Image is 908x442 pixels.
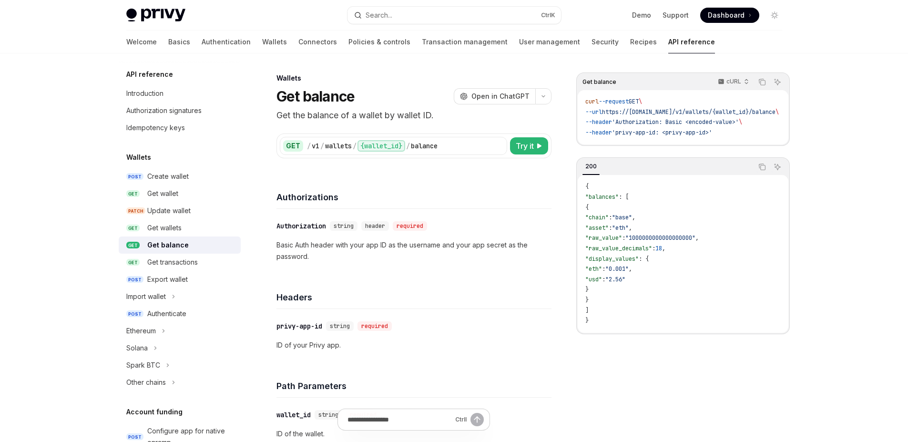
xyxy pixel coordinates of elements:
[348,31,410,53] a: Policies & controls
[119,339,241,357] button: Toggle Solana section
[126,190,140,197] span: GET
[585,286,589,293] span: }
[126,173,143,180] span: POST
[609,224,612,232] span: :
[298,31,337,53] a: Connectors
[126,225,140,232] span: GET
[756,76,768,88] button: Copy the contents from the code block
[276,88,355,105] h1: Get balance
[393,221,427,231] div: required
[662,245,665,252] span: ,
[663,10,689,20] a: Support
[126,105,202,116] div: Authorization signatures
[276,73,551,83] div: Wallets
[516,140,534,152] span: Try it
[619,193,629,201] span: : [
[119,202,241,219] a: PATCHUpdate wallet
[276,291,551,304] h4: Headers
[330,322,350,330] span: string
[119,357,241,374] button: Toggle Spark BTC section
[119,102,241,119] a: Authorization signatures
[276,221,326,231] div: Authorization
[599,98,629,105] span: --request
[126,325,156,337] div: Ethereum
[357,140,405,152] div: {wallet_id}
[639,255,649,263] span: : {
[585,265,602,273] span: "eth"
[630,31,657,53] a: Recipes
[612,129,712,136] span: 'privy-app-id: <privy-app-id>'
[771,161,784,173] button: Ask AI
[639,98,642,105] span: \
[126,310,143,318] span: POST
[119,236,241,254] a: GETGet balance
[347,409,451,430] input: Ask a question...
[695,234,699,242] span: ,
[602,265,605,273] span: :
[334,222,354,230] span: string
[147,205,191,216] div: Update wallet
[276,321,322,331] div: privy-app-id
[585,307,589,314] span: ]
[126,152,151,163] h5: Wallets
[625,234,695,242] span: "1000000000000000000"
[119,85,241,102] a: Introduction
[126,377,166,388] div: Other chains
[510,137,548,154] button: Try it
[585,118,612,126] span: --header
[585,193,619,201] span: "balances"
[771,76,784,88] button: Ask AI
[411,141,438,151] div: balance
[602,108,775,116] span: https://[DOMAIN_NAME]/v1/wallets/{wallet_id}/balance
[276,191,551,204] h4: Authorizations
[276,380,551,392] h4: Path Parameters
[585,183,589,190] span: {
[119,374,241,391] button: Toggle Other chains section
[585,317,589,324] span: }
[585,276,602,283] span: "usd"
[700,8,759,23] a: Dashboard
[585,214,609,221] span: "chain"
[756,161,768,173] button: Copy the contents from the code block
[605,276,625,283] span: "2.56"
[276,109,551,122] p: Get the balance of a wallet by wallet ID.
[147,274,188,285] div: Export wallet
[726,78,741,85] p: cURL
[126,242,140,249] span: GET
[147,308,186,319] div: Authenticate
[126,360,160,371] div: Spark BTC
[585,224,609,232] span: "asset"
[471,92,530,101] span: Open in ChatGPT
[655,245,662,252] span: 18
[585,108,602,116] span: --url
[126,406,183,418] h5: Account funding
[119,168,241,185] a: POSTCreate wallet
[585,204,589,211] span: {
[119,119,241,136] a: Idempotency keys
[202,31,251,53] a: Authentication
[775,108,779,116] span: \
[366,10,392,21] div: Search...
[668,31,715,53] a: API reference
[126,259,140,266] span: GET
[353,141,357,151] div: /
[168,31,190,53] a: Basics
[541,11,555,19] span: Ctrl K
[629,224,632,232] span: ,
[602,276,605,283] span: :
[119,219,241,236] a: GETGet wallets
[147,171,189,182] div: Create wallet
[632,10,651,20] a: Demo
[652,245,655,252] span: :
[629,265,632,273] span: ,
[713,74,753,90] button: cURL
[126,69,173,80] h5: API reference
[119,271,241,288] a: POSTExport wallet
[126,433,143,441] span: POST
[582,78,616,86] span: Get balance
[585,98,599,105] span: curl
[312,141,319,151] div: v1
[406,141,410,151] div: /
[126,342,148,354] div: Solana
[739,118,742,126] span: \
